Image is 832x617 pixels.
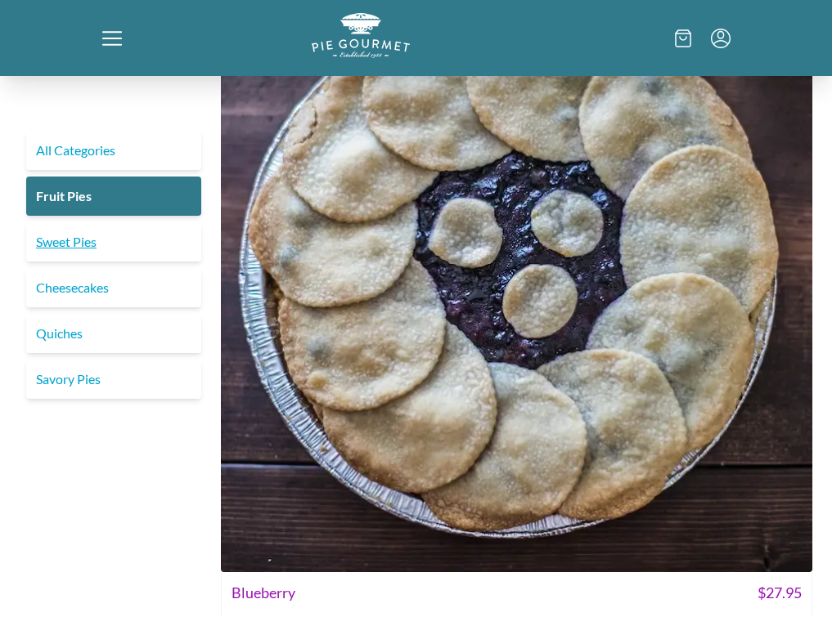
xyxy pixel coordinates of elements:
img: logo [312,13,410,58]
a: Logo [312,45,410,60]
a: Quiches [26,314,201,353]
button: Menu [711,29,731,48]
a: Cheesecakes [26,268,201,307]
span: Blueberry [232,582,295,604]
a: Sweet Pies [26,222,201,262]
a: Fruit Pies [26,177,201,216]
span: $ 27.95 [758,582,802,604]
a: Savory Pies [26,360,201,399]
a: All Categories [26,131,201,170]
